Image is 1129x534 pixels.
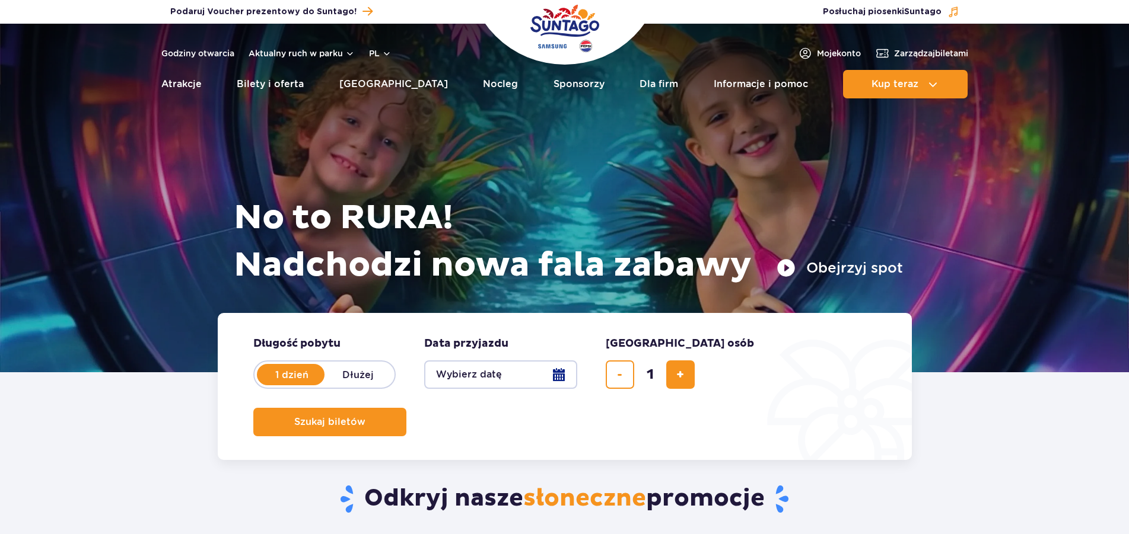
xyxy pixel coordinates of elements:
[237,70,304,98] a: Bilety i oferta
[218,313,912,460] form: Planowanie wizyty w Park of Poland
[234,194,903,289] h1: No to RURA! Nadchodzi nowa fala zabawy
[666,360,695,389] button: dodaj bilet
[904,8,942,16] span: Suntago
[823,6,959,18] button: Posłuchaj piosenkiSuntago
[894,47,968,59] span: Zarządzaj biletami
[253,337,341,351] span: Długość pobytu
[424,337,508,351] span: Data przyjazdu
[339,70,448,98] a: [GEOGRAPHIC_DATA]
[294,417,365,427] span: Szukaj biletów
[523,484,646,513] span: słoneczne
[843,70,968,98] button: Kup teraz
[369,47,392,59] button: pl
[161,70,202,98] a: Atrakcje
[253,408,406,436] button: Szukaj biletów
[325,362,392,387] label: Dłużej
[777,258,903,277] button: Obejrzyj spot
[161,47,234,59] a: Godziny otwarcia
[606,360,634,389] button: usuń bilet
[258,362,326,387] label: 1 dzień
[640,70,678,98] a: Dla firm
[249,49,355,58] button: Aktualny ruch w parku
[554,70,605,98] a: Sponsorzy
[872,79,918,89] span: Kup teraz
[483,70,518,98] a: Nocleg
[823,6,942,18] span: Posłuchaj piosenki
[606,337,754,351] span: [GEOGRAPHIC_DATA] osób
[875,46,968,60] a: Zarządzajbiletami
[636,360,664,389] input: liczba biletów
[170,6,357,18] span: Podaruj Voucher prezentowy do Suntago!
[817,47,861,59] span: Moje konto
[170,4,373,20] a: Podaruj Voucher prezentowy do Suntago!
[424,360,577,389] button: Wybierz datę
[714,70,808,98] a: Informacje i pomoc
[798,46,861,60] a: Mojekonto
[217,484,912,514] h2: Odkryj nasze promocje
